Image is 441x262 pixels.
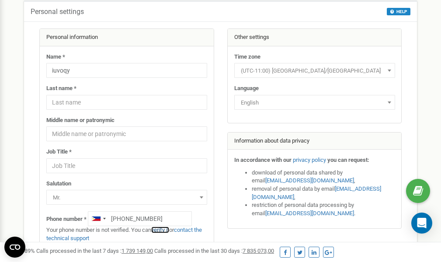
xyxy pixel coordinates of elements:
[293,157,326,163] a: privacy policy
[36,248,153,254] span: Calls processed in the last 7 days :
[237,65,392,77] span: (UTC-11:00) Pacific/Midway
[46,116,115,125] label: Middle name or patronymic
[234,63,395,78] span: (UTC-11:00) Pacific/Midway
[234,53,260,61] label: Time zone
[243,248,274,254] u: 7 835 073,00
[46,53,65,61] label: Name *
[228,29,402,46] div: Other settings
[46,158,207,173] input: Job Title
[46,63,207,78] input: Name
[252,201,395,217] li: restriction of personal data processing by email .
[122,248,153,254] u: 1 739 149,00
[40,29,214,46] div: Personal information
[265,177,354,184] a: [EMAIL_ADDRESS][DOMAIN_NAME]
[49,192,204,204] span: Mr.
[46,215,87,224] label: Phone number *
[46,95,207,110] input: Last name
[387,8,410,15] button: HELP
[327,157,369,163] strong: you can request:
[252,185,395,201] li: removal of personal data by email ,
[252,185,381,200] a: [EMAIL_ADDRESS][DOMAIN_NAME]
[411,213,432,234] div: Open Intercom Messenger
[46,148,72,156] label: Job Title *
[46,126,207,141] input: Middle name or patronymic
[228,133,402,150] div: Information about data privacy
[252,169,395,185] li: download of personal data shared by email ,
[46,84,76,93] label: Last name *
[46,190,207,205] span: Mr.
[234,95,395,110] span: English
[46,227,202,241] a: contact the technical support
[46,180,71,188] label: Salutation
[46,226,207,242] p: Your phone number is not verified. You can or
[234,157,292,163] strong: In accordance with our
[31,8,84,16] h5: Personal settings
[234,84,259,93] label: Language
[88,211,192,226] input: +1-800-555-55-55
[88,212,108,226] div: Telephone country code
[237,97,392,109] span: English
[151,227,169,233] a: verify it
[154,248,274,254] span: Calls processed in the last 30 days :
[4,237,25,258] button: Open CMP widget
[265,210,354,217] a: [EMAIL_ADDRESS][DOMAIN_NAME]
